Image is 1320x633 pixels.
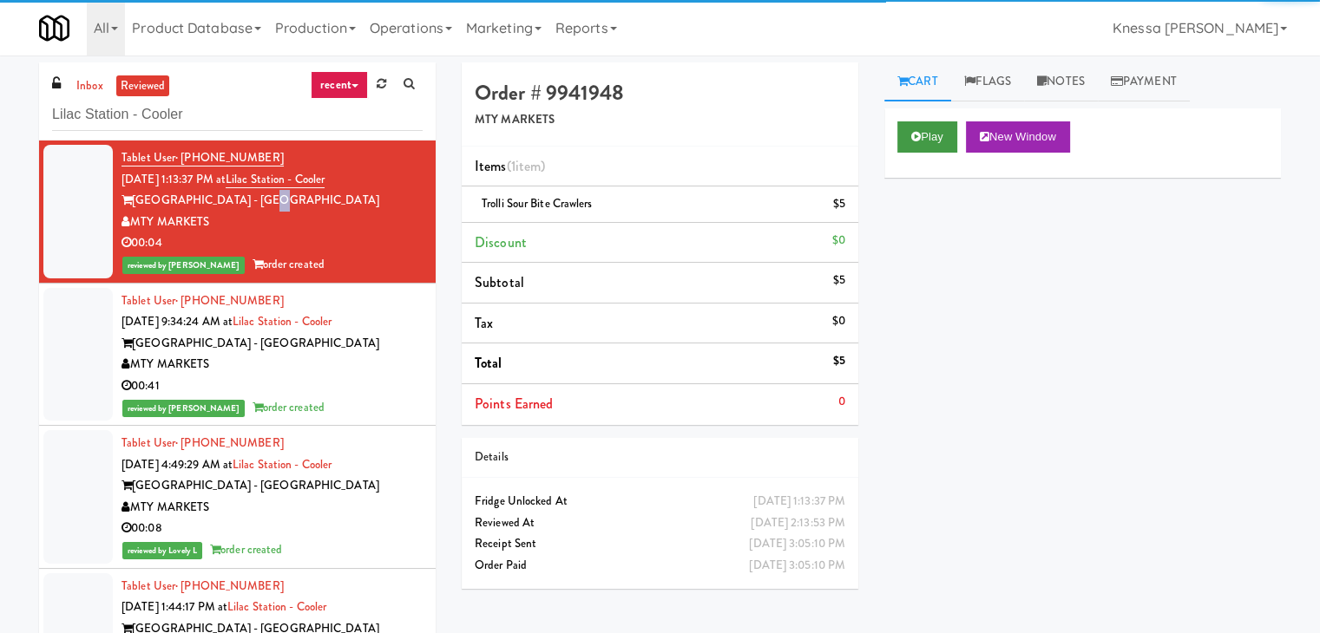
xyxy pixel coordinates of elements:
[121,497,423,519] div: MTY MARKETS
[482,195,593,212] span: Trolli Sour Bite Crawlers
[751,512,845,534] div: [DATE] 2:13:53 PM
[121,578,284,594] a: Tablet User· [PHONE_NUMBER]
[475,533,845,555] div: Receipt Sent
[121,375,423,397] div: 00:41
[1024,62,1098,101] a: Notes
[475,353,502,373] span: Total
[1098,62,1190,101] a: Payment
[39,284,436,427] li: Tablet User· [PHONE_NUMBER][DATE] 9:34:24 AM atLilac Station - Cooler[GEOGRAPHIC_DATA] - [GEOGRAP...
[210,541,282,558] span: order created
[475,512,845,534] div: Reviewed At
[832,230,845,251] div: $0
[884,62,951,101] a: Cart
[175,578,284,594] span: · [PHONE_NUMBER]
[966,121,1070,153] button: New Window
[226,171,325,188] a: Lilac Station - Cooler
[121,598,227,615] span: [DATE] 1:44:17 PM at
[475,156,545,176] span: Items
[475,114,845,127] h5: MTY MARKETS
[475,394,553,414] span: Points Earned
[121,354,423,375] div: MTY MARKETS
[39,426,436,569] li: Tablet User· [PHONE_NUMBER][DATE] 4:49:29 AM atLilac Station - Cooler[GEOGRAPHIC_DATA] - [GEOGRAP...
[475,82,845,104] h4: Order # 9941948
[122,542,202,559] span: reviewed by Lovely L
[121,190,423,212] div: [GEOGRAPHIC_DATA] - [GEOGRAPHIC_DATA]
[749,533,845,555] div: [DATE] 3:05:10 PM
[121,475,423,497] div: [GEOGRAPHIC_DATA] - [GEOGRAPHIC_DATA]
[833,270,845,291] div: $5
[39,13,69,43] img: Micromart
[121,434,284,451] a: Tablet User· [PHONE_NUMBER]
[475,555,845,577] div: Order Paid
[749,555,845,577] div: [DATE] 3:05:10 PM
[121,456,233,473] span: [DATE] 4:49:29 AM at
[121,171,226,187] span: [DATE] 1:13:37 PM at
[516,156,541,176] ng-pluralize: item
[475,313,493,333] span: Tax
[52,99,423,131] input: Search vision orders
[121,292,284,309] a: Tablet User· [PHONE_NUMBER]
[175,149,284,166] span: · [PHONE_NUMBER]
[832,310,845,332] div: $0
[121,313,233,330] span: [DATE] 9:34:24 AM at
[175,292,284,309] span: · [PHONE_NUMBER]
[122,400,245,417] span: reviewed by [PERSON_NAME]
[838,391,845,413] div: 0
[175,434,284,451] span: · [PHONE_NUMBER]
[121,333,423,355] div: [GEOGRAPHIC_DATA] - [GEOGRAPHIC_DATA]
[233,313,332,330] a: Lilac Station - Cooler
[121,518,423,539] div: 00:08
[121,232,423,254] div: 00:04
[233,456,332,473] a: Lilac Station - Cooler
[227,598,326,615] a: Lilac Station - Cooler
[122,257,245,274] span: reviewed by [PERSON_NAME]
[507,156,546,176] span: (1 )
[253,399,325,415] span: order created
[475,491,845,512] div: Fridge Unlocked At
[475,447,845,468] div: Details
[121,149,284,166] a: Tablet User· [PHONE_NUMBER]
[833,193,845,215] div: $5
[475,272,524,292] span: Subtotal
[311,71,368,99] a: recent
[753,491,845,512] div: [DATE] 1:13:37 PM
[253,256,325,272] span: order created
[833,350,845,372] div: $5
[116,75,170,97] a: reviewed
[897,121,957,153] button: Play
[475,232,527,252] span: Discount
[39,140,436,284] li: Tablet User· [PHONE_NUMBER][DATE] 1:13:37 PM atLilac Station - Cooler[GEOGRAPHIC_DATA] - [GEOGRAP...
[72,75,108,97] a: inbox
[121,212,423,233] div: MTY MARKETS
[951,62,1025,101] a: Flags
